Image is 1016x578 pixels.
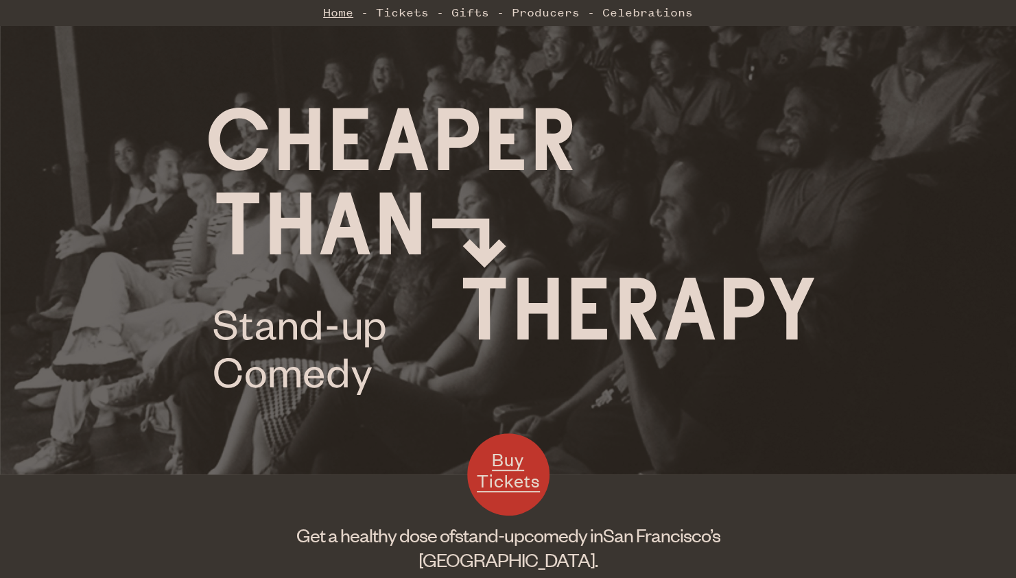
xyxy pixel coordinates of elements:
span: stand-up [455,523,524,546]
a: Buy Tickets [467,433,550,516]
span: Buy Tickets [477,448,540,492]
span: San Francisco’s [603,523,720,546]
span: [GEOGRAPHIC_DATA]. [418,548,598,571]
img: Cheaper Than Therapy logo [209,108,814,395]
h1: Get a healthy dose of comedy in [254,522,762,572]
